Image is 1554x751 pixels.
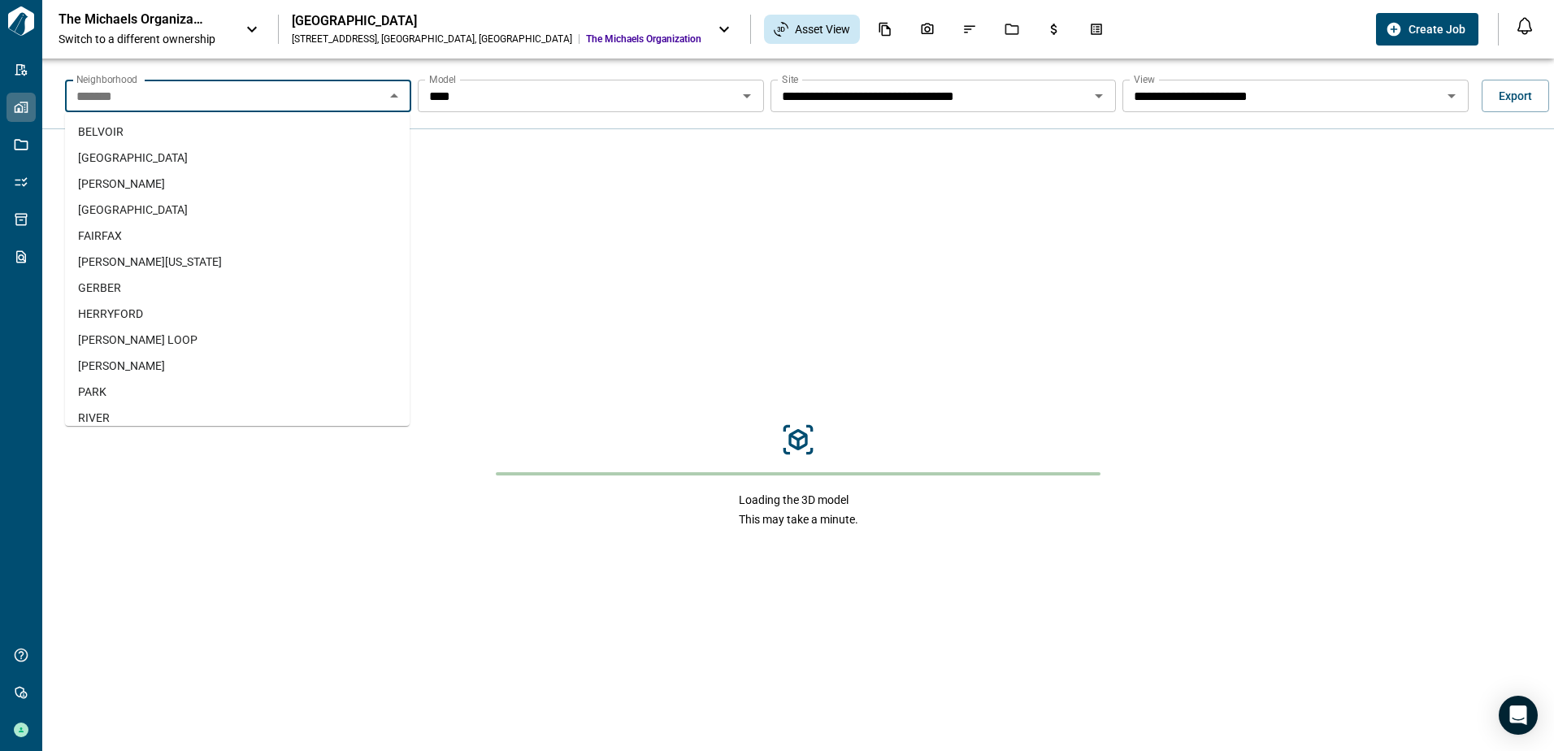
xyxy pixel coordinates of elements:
[78,254,222,270] span: [PERSON_NAME][US_STATE]
[795,21,850,37] span: Asset View
[292,33,572,46] div: [STREET_ADDRESS] , [GEOGRAPHIC_DATA] , [GEOGRAPHIC_DATA]
[78,124,124,140] span: BELVOIR
[1499,88,1532,104] span: Export
[76,72,137,86] label: Neighborhood
[78,410,110,426] span: RIVER
[1037,15,1071,43] div: Budgets
[78,202,188,218] span: [GEOGRAPHIC_DATA]
[868,15,902,43] div: Documents
[1409,21,1465,37] span: Create Job
[1482,80,1549,112] button: Export
[59,11,205,28] p: The Michaels Organization
[739,511,858,527] span: This may take a minute.
[78,176,165,192] span: [PERSON_NAME]
[78,384,106,400] span: PARK
[383,85,406,107] button: Close
[1079,15,1113,43] div: Takeoff Center
[736,85,758,107] button: Open
[429,72,456,86] label: Model
[953,15,987,43] div: Issues & Info
[910,15,944,43] div: Photos
[782,72,798,86] label: Site
[78,228,122,244] span: FAIRFAX
[739,492,858,508] span: Loading the 3D model
[995,15,1029,43] div: Jobs
[764,15,860,44] div: Asset View
[1087,85,1110,107] button: Open
[78,280,121,296] span: GERBER
[78,332,198,348] span: [PERSON_NAME] LOOP
[78,306,143,322] span: HERRYFORD
[1134,72,1155,86] label: View
[78,150,188,166] span: [GEOGRAPHIC_DATA]
[292,13,701,29] div: [GEOGRAPHIC_DATA]
[1440,85,1463,107] button: Open
[59,31,229,47] span: Switch to a different ownership
[1512,13,1538,39] button: Open notification feed
[1376,13,1478,46] button: Create Job
[586,33,701,46] span: The Michaels Organization
[1499,696,1538,735] div: Open Intercom Messenger
[78,358,165,374] span: [PERSON_NAME]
